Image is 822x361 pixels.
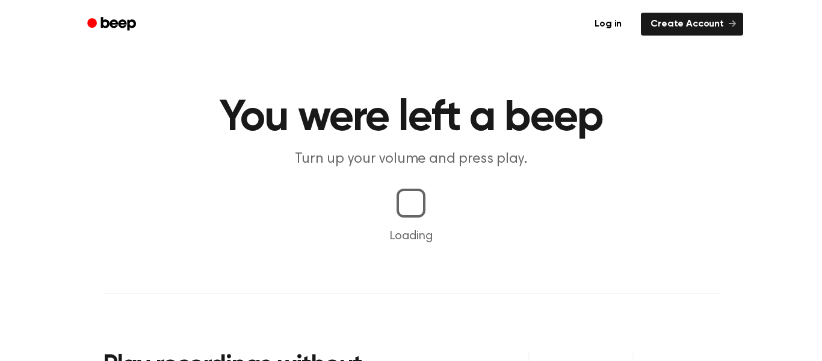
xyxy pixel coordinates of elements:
[180,149,642,169] p: Turn up your volume and press play.
[103,96,719,140] h1: You were left a beep
[583,10,634,38] a: Log in
[641,13,743,36] a: Create Account
[79,13,147,36] a: Beep
[14,227,808,245] p: Loading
